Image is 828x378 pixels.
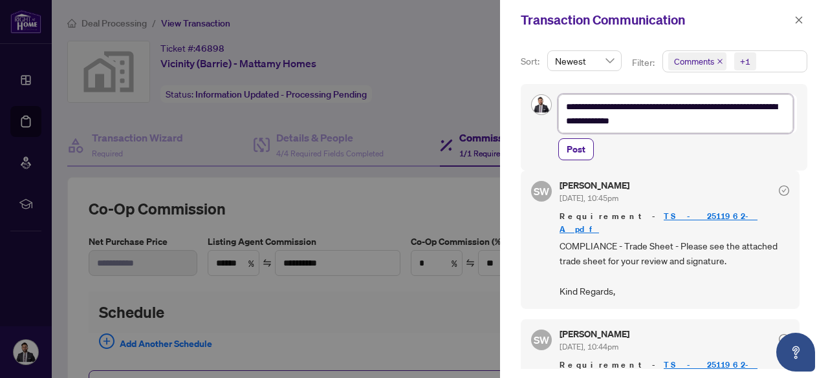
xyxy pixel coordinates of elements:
span: check-circle [779,334,789,344]
span: [DATE], 10:44pm [560,342,618,352]
span: SW [534,332,550,348]
a: TS - 2511962-A.pdf [560,211,757,235]
div: +1 [740,55,750,68]
span: Requirement - [560,210,789,236]
p: Filter: [632,56,657,70]
span: SW [534,183,550,199]
span: close [717,58,723,65]
span: check-circle [779,185,789,196]
span: Newest [555,51,614,70]
span: [DATE], 10:45pm [560,193,618,203]
p: Sort: [521,54,542,68]
button: Open asap [776,333,815,372]
img: Profile Icon [532,95,551,114]
span: Comments [674,55,714,68]
div: Transaction Communication [521,10,790,30]
span: close [794,16,803,25]
h5: [PERSON_NAME] [560,181,629,190]
span: Comments [668,52,726,70]
h5: [PERSON_NAME] [560,330,629,339]
span: COMPLIANCE - Trade Sheet - Please see the attached trade sheet for your review and signature. Kin... [560,238,789,299]
button: Post [558,138,594,160]
span: Post [567,139,585,160]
